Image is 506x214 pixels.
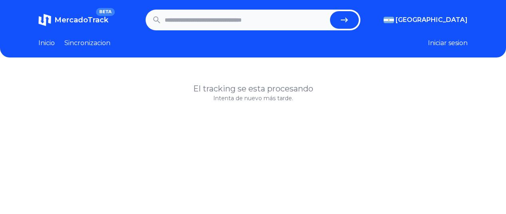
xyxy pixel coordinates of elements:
[38,14,108,26] a: MercadoTrackBETA
[38,83,468,94] h1: El tracking se esta procesando
[396,15,468,25] span: [GEOGRAPHIC_DATA]
[38,14,51,26] img: MercadoTrack
[384,15,468,25] button: [GEOGRAPHIC_DATA]
[38,38,55,48] a: Inicio
[64,38,110,48] a: Sincronizacion
[54,16,108,24] span: MercadoTrack
[384,17,394,23] img: Argentina
[428,38,468,48] button: Iniciar sesion
[38,94,468,102] p: Intenta de nuevo más tarde.
[96,8,115,16] span: BETA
